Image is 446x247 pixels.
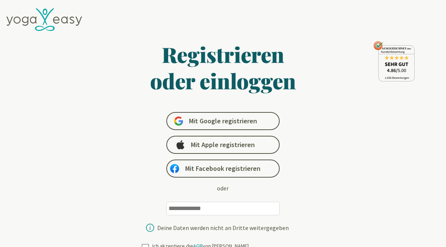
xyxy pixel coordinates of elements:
h1: Registrieren oder einloggen [77,41,369,94]
span: Mit Google registrieren [189,117,257,126]
img: ausgezeichnet_seal.png [373,41,415,81]
a: Mit Facebook registrieren [166,160,280,178]
span: Mit Apple registrieren [191,140,255,149]
div: oder [217,184,229,193]
a: Mit Google registrieren [166,112,280,130]
a: Mit Apple registrieren [166,136,280,154]
div: Deine Daten werden nicht an Dritte weitergegeben [157,225,289,231]
span: Mit Facebook registrieren [185,164,260,173]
